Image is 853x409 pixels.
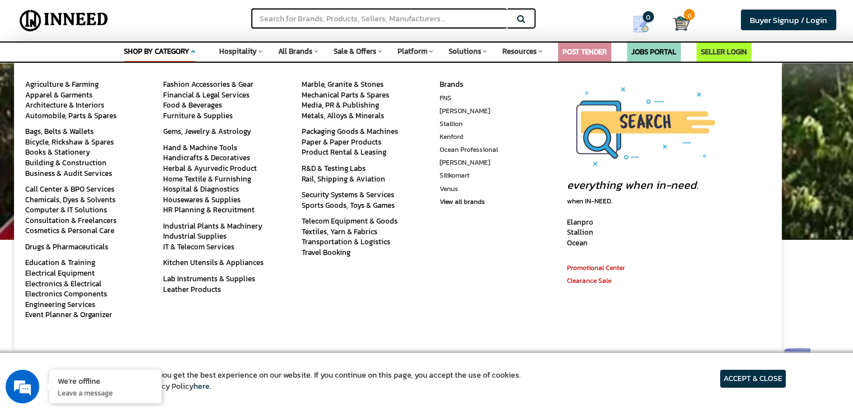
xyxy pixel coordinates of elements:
img: Inneed.Market [15,7,113,35]
article: We use cookies to ensure you get the best experience on our website. If you continue on this page... [67,370,521,392]
span: Buyer Signup / Login [750,13,827,26]
span: SHOP BY CATEGORY [124,46,190,57]
a: Buyer Signup / Login [741,10,836,30]
img: Show My Quotes [633,16,649,32]
img: Cart [673,15,690,32]
article: ACCEPT & CLOSE [720,370,786,388]
span: 0 [684,9,695,20]
a: SELLER LOGIN [701,47,747,57]
span: Hospitality [219,46,257,57]
p: Leave a message [58,388,153,398]
a: my Quotes 0 [617,11,673,37]
div: Space [124,57,195,63]
input: Search for Brands, Products, Sellers, Manufacturers... [251,8,507,29]
span: All Brands [278,46,312,57]
a: POST TENDER [562,47,607,57]
span: We are offline. Please leave us a message. [24,129,196,243]
div: Leave a message [58,63,188,77]
div: We're offline [58,375,153,386]
img: salesiqlogo_leal7QplfZFryJ6FIlVepeu7OftD7mt8q6exU6-34PB8prfIgodN67KcxXM9Y7JQ_.png [77,271,85,277]
div: Minimize live chat window [184,6,211,32]
a: Cart 0 [673,11,681,36]
span: Platform [398,46,427,57]
em: Driven by SalesIQ [88,270,142,278]
textarea: Type your message and click 'Submit' [6,282,214,322]
span: Resources [502,46,537,57]
a: JOBS PORTAL [631,47,676,57]
span: Solutions [449,46,481,57]
span: 0 [643,11,654,22]
span: Sale & Offers [334,46,376,57]
a: here [193,380,210,392]
em: Submit [164,322,204,337]
img: logo_Zg8I0qSkbAqR2WFHt3p6CTuqpyXMFPubPcD2OT02zFN43Cy9FUNNG3NEPhM_Q1qe_.png [19,67,47,73]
